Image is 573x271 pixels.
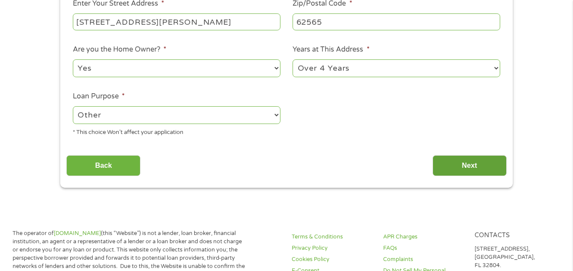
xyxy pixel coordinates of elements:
a: Terms & Conditions [292,233,372,241]
label: Loan Purpose [73,92,125,101]
a: APR Charges [383,233,464,241]
a: [DOMAIN_NAME] [54,230,101,237]
div: * This choice Won’t affect your application [73,125,280,137]
a: Privacy Policy [292,244,372,252]
h4: Contacts [475,232,555,240]
a: Cookies Policy [292,255,372,264]
input: Back [66,155,140,176]
a: Complaints [383,255,464,264]
label: Are you the Home Owner? [73,45,166,54]
input: 1 Main Street [73,13,280,30]
a: FAQs [383,244,464,252]
p: [STREET_ADDRESS], [GEOGRAPHIC_DATA], FL 32804. [475,245,555,270]
input: Next [433,155,507,176]
label: Years at This Address [293,45,369,54]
